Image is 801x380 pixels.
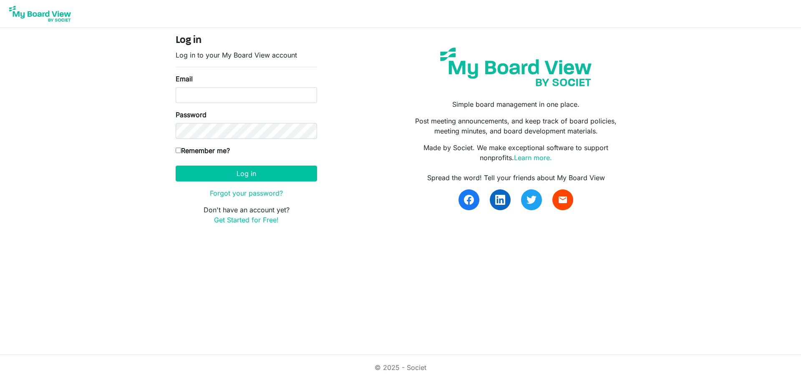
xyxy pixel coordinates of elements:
p: Simple board management in one place. [407,99,625,109]
p: Log in to your My Board View account [176,50,317,60]
label: Password [176,110,207,120]
img: My Board View Logo [7,3,73,24]
label: Email [176,74,193,84]
p: Post meeting announcements, and keep track of board policies, meeting minutes, and board developm... [407,116,625,136]
img: my-board-view-societ.svg [434,41,598,93]
img: twitter.svg [526,195,537,205]
a: Get Started for Free! [214,216,279,224]
img: linkedin.svg [495,195,505,205]
img: facebook.svg [464,195,474,205]
label: Remember me? [176,146,230,156]
a: Forgot your password? [210,189,283,197]
a: email [552,189,573,210]
input: Remember me? [176,148,181,153]
p: Don't have an account yet? [176,205,317,225]
a: Learn more. [514,154,552,162]
a: © 2025 - Societ [375,363,426,372]
span: email [558,195,568,205]
p: Made by Societ. We make exceptional software to support nonprofits. [407,143,625,163]
div: Spread the word! Tell your friends about My Board View [407,173,625,183]
h4: Log in [176,35,317,47]
button: Log in [176,166,317,181]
